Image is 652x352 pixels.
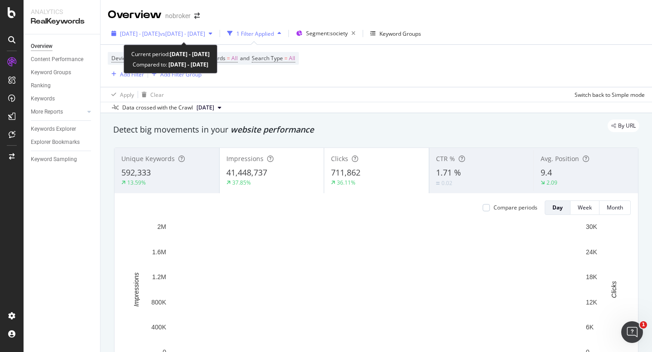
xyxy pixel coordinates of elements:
text: Impressions [133,272,140,306]
text: 18K [586,273,598,281]
span: Unique Keywords [121,154,175,163]
a: Ranking [31,81,94,90]
div: Keywords [31,94,55,104]
a: Explorer Bookmarks [31,138,94,147]
div: arrow-right-arrow-left [194,13,200,19]
button: Clear [138,87,164,102]
div: Keyword Groups [379,30,421,38]
a: Keywords Explorer [31,124,94,134]
div: legacy label [608,119,639,132]
text: 1.6M [152,248,166,256]
div: Clear [150,91,164,99]
a: Keyword Sampling [31,155,94,164]
div: 36.11% [337,179,355,186]
button: Segment:society [292,26,359,41]
span: Avg. Position [541,154,579,163]
div: Apply [120,91,134,99]
iframe: Intercom live chat [621,321,643,343]
span: 1.71 % [436,167,461,178]
text: 6K [586,323,594,331]
div: Ranking [31,81,51,90]
button: Week [570,200,599,215]
div: Month [607,204,623,211]
text: 800K [151,299,166,306]
div: Keyword Sampling [31,155,77,164]
text: 2M [158,223,166,230]
button: [DATE] [193,102,225,113]
div: 37.85% [232,179,251,186]
div: Overview [108,7,162,23]
span: 41,448,737 [226,167,267,178]
div: 2.09 [547,179,557,186]
button: Apply [108,87,134,102]
span: 711,862 [331,167,360,178]
div: More Reports [31,107,63,117]
button: Day [545,200,570,215]
span: 9.4 [541,167,552,178]
div: Data crossed with the Crawl [122,104,193,112]
b: [DATE] - [DATE] [167,61,208,68]
button: Add Filter [108,69,144,80]
a: Keywords [31,94,94,104]
div: Overview [31,42,53,51]
span: = [284,54,288,62]
span: and [240,54,249,62]
a: Keyword Groups [31,68,94,77]
button: Month [599,200,631,215]
text: 24K [586,248,598,256]
span: Clicks [331,154,348,163]
text: Clicks [610,281,618,298]
span: [DATE] - [DATE] [120,30,160,38]
a: More Reports [31,107,85,117]
button: 1 Filter Applied [224,26,285,41]
div: RealKeywords [31,16,93,27]
div: 13.59% [127,179,146,186]
div: Keywords Explorer [31,124,76,134]
div: Switch back to Simple mode [575,91,645,99]
span: All [289,52,295,65]
text: 1.2M [152,273,166,281]
div: 1 Filter Applied [236,30,274,38]
span: vs [DATE] - [DATE] [160,30,205,38]
div: Add Filter Group [160,71,201,78]
button: Add Filter Group [148,69,201,80]
span: 1 [640,321,647,328]
text: 400K [151,323,166,331]
button: [DATE] - [DATE]vs[DATE] - [DATE] [108,26,216,41]
button: Switch back to Simple mode [571,87,645,102]
span: Segment: society [306,29,348,37]
div: Day [552,204,563,211]
div: 0.02 [441,179,452,187]
span: Device [111,54,129,62]
span: CTR % [436,154,455,163]
button: Keyword Groups [367,26,425,41]
div: Add Filter [120,71,144,78]
text: 30K [586,223,598,230]
b: [DATE] - [DATE] [170,50,210,58]
span: Impressions [226,154,264,163]
div: Analytics [31,7,93,16]
a: Overview [31,42,94,51]
div: Compared to: [133,59,208,70]
div: Keyword Groups [31,68,71,77]
span: All [231,52,238,65]
span: 592,333 [121,167,151,178]
span: = [227,54,230,62]
span: Search Type [252,54,283,62]
span: 2025 Aug. 4th [197,104,214,112]
img: Equal [436,182,440,185]
div: Content Performance [31,55,83,64]
text: 12K [586,299,598,306]
div: Current period: [131,49,210,59]
div: Week [578,204,592,211]
div: nobroker [165,11,191,20]
div: Explorer Bookmarks [31,138,80,147]
span: By URL [618,123,636,128]
a: Content Performance [31,55,94,64]
div: Compare periods [494,204,537,211]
